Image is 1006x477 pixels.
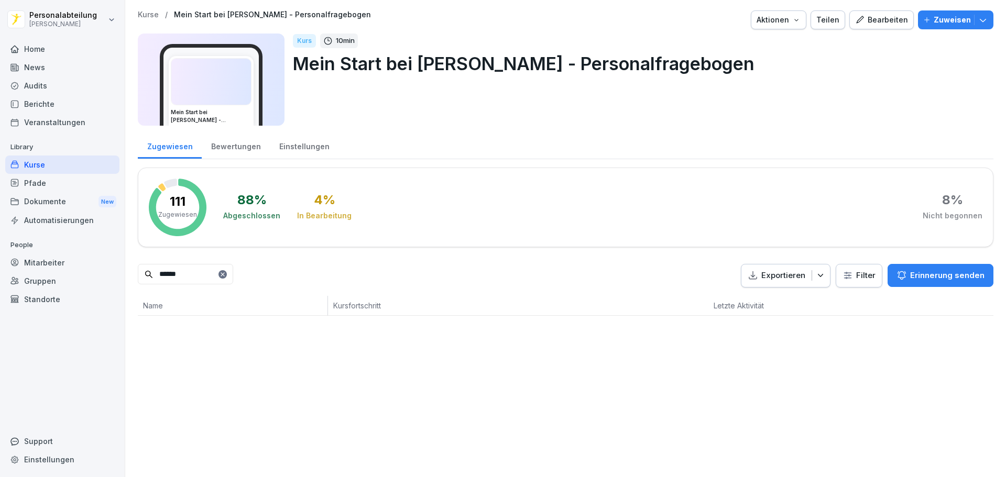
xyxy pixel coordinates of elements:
[910,270,985,281] p: Erinnerung senden
[849,10,914,29] button: Bearbeiten
[138,132,202,159] a: Zugewiesen
[5,76,119,95] a: Audits
[270,132,338,159] a: Einstellungen
[923,210,982,221] div: Nicht begonnen
[816,14,839,26] div: Teilen
[888,264,993,287] button: Erinnerung senden
[5,450,119,469] a: Einstellungen
[5,192,119,212] a: DokumenteNew
[29,11,97,20] p: Personalabteilung
[174,10,371,19] a: Mein Start bei [PERSON_NAME] - Personalfragebogen
[5,237,119,253] p: People
[5,211,119,229] a: Automatisierungen
[855,14,908,26] div: Bearbeiten
[5,113,119,131] a: Veranstaltungen
[297,210,352,221] div: In Bearbeitung
[5,174,119,192] a: Pfade
[5,432,119,450] div: Support
[5,95,119,113] a: Berichte
[836,264,882,287] button: Filter
[138,10,159,19] a: Kurse
[751,10,806,29] button: Aktionen
[223,210,280,221] div: Abgeschlossen
[165,10,168,19] p: /
[934,14,971,26] p: Zuweisen
[714,300,822,311] p: Letzte Aktivität
[293,50,985,77] p: Mein Start bei [PERSON_NAME] - Personalfragebogen
[5,290,119,308] a: Standorte
[237,194,267,206] div: 88 %
[314,194,335,206] div: 4 %
[5,40,119,58] a: Home
[811,10,845,29] button: Teilen
[5,139,119,156] p: Library
[333,300,561,311] p: Kursfortschritt
[5,253,119,272] a: Mitarbeiter
[843,270,876,281] div: Filter
[170,195,185,208] p: 111
[5,272,119,290] a: Gruppen
[336,36,355,46] p: 10 min
[761,270,805,282] p: Exportieren
[757,14,801,26] div: Aktionen
[293,34,316,48] div: Kurs
[5,156,119,174] a: Kurse
[29,20,97,28] p: [PERSON_NAME]
[143,300,322,311] p: Name
[918,10,993,29] button: Zuweisen
[942,194,963,206] div: 8 %
[741,264,830,287] button: Exportieren
[171,108,251,124] h3: Mein Start bei [PERSON_NAME] - Personalfragebogen
[5,58,119,76] a: News
[202,132,270,159] a: Bewertungen
[158,210,197,219] p: Zugewiesen
[5,192,119,212] div: Dokumente
[99,196,116,208] div: New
